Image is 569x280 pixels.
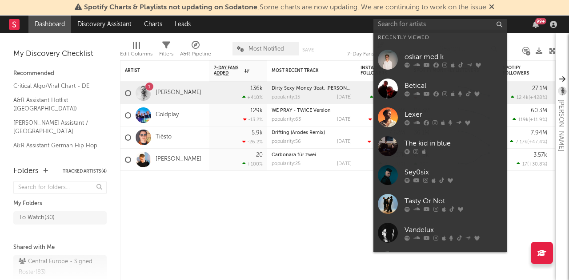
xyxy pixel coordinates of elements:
[373,19,507,30] input: Search for artists
[63,169,107,174] button: Tracked Artists(4)
[533,152,547,158] div: 3.57k
[272,68,338,73] div: Most Recent Track
[243,117,263,122] div: -13.2 %
[531,108,547,114] div: 60.3M
[156,89,201,97] a: [PERSON_NAME]
[530,95,546,100] span: +428 %
[373,45,507,74] a: oskar med k
[337,162,352,166] div: [DATE]
[159,49,173,59] div: Filters
[370,95,405,100] div: ( )
[516,140,527,145] span: 7.17k
[252,130,263,136] div: 5.9k
[272,108,331,113] a: WE PRAY - TWICE Version
[272,108,352,113] div: WE PRAY - TWICE Version
[556,99,566,151] div: [PERSON_NAME]
[272,86,476,91] a: Dirty Sexy Money (feat. [PERSON_NAME] & French [US_STATE]) - [PERSON_NAME] Remix
[337,117,352,122] div: [DATE]
[272,162,301,166] div: popularity: 25
[378,32,502,43] div: Recently Viewed
[13,242,107,253] div: Shared with Me
[529,162,546,167] span: +30.8 %
[302,47,314,52] button: Save
[242,139,263,145] div: -26.2 %
[13,95,98,114] a: A&R Assistant Hotlist ([GEOGRAPHIC_DATA])
[361,65,392,76] div: Instagram Followers
[272,95,300,100] div: popularity: 15
[272,130,325,135] a: Drifting (Arodes Remix)
[369,117,405,122] div: ( )
[242,161,263,167] div: +100 %
[373,218,507,247] a: Vandelux
[337,139,352,144] div: [DATE]
[242,95,263,100] div: +410 %
[529,140,546,145] span: +47.4 %
[405,167,502,178] div: Sey0six
[250,86,263,91] div: 136k
[405,110,502,120] div: Lexer
[535,18,546,24] div: 99 +
[522,162,527,167] span: 17
[530,118,546,122] span: +11.9 %
[517,95,529,100] span: 12.4k
[405,138,502,149] div: The kid in blue
[518,118,529,122] span: 119k
[180,38,211,63] div: A&R Pipeline
[533,21,539,28] button: 99+
[13,181,107,194] input: Search for folders...
[272,153,352,158] div: Carbonara für zwei
[156,156,201,163] a: [PERSON_NAME]
[13,118,98,136] a: [PERSON_NAME] Assistant / [GEOGRAPHIC_DATA]
[13,49,107,59] div: My Discovery Checklist
[337,95,352,100] div: [DATE]
[180,49,211,59] div: A&R Pipeline
[19,256,99,278] div: Central Europe - Signed Roster ( 83 )
[214,65,242,76] span: 7-Day Fans Added
[120,38,152,63] div: Edit Columns
[373,247,507,276] a: High Beam
[19,213,55,223] div: To Watch ( 30 )
[272,130,352,135] div: Drifting (Arodes Remix)
[138,16,168,33] a: Charts
[532,86,547,91] div: 27.1M
[405,196,502,207] div: Tasty Or Not
[373,161,507,189] a: Sey0six
[510,139,547,145] div: ( )
[272,153,316,158] a: Carbonara für zwei
[405,81,502,91] div: Betical
[120,49,152,59] div: Edit Columns
[272,117,301,122] div: popularity: 63
[125,68,192,73] div: Artist
[531,130,547,136] div: 7.94M
[368,139,405,145] div: ( )
[513,117,547,122] div: ( )
[373,74,507,103] a: Betical
[156,111,179,119] a: Coldplay
[272,86,352,91] div: Dirty Sexy Money (feat. Charli XCX & French Montana) - Mesto Remix
[373,103,507,132] a: Lexer
[13,141,98,159] a: A&R Assistant German Hip Hop Hotlist
[248,46,284,52] span: Most Notified
[511,95,547,100] div: ( )
[159,38,173,63] div: Filters
[156,134,172,141] a: Tiësto
[347,49,414,59] div: 7-Day Fans Added (7-Day Fans Added)
[71,16,138,33] a: Discovery Assistant
[28,16,71,33] a: Dashboard
[517,161,547,167] div: ( )
[347,38,414,63] div: 7-Day Fans Added (7-Day Fans Added)
[13,211,107,225] a: To Watch(30)
[405,52,502,63] div: oskar med k
[250,108,263,114] div: 129k
[13,166,39,177] div: Folders
[256,152,263,158] div: 20
[489,4,494,11] span: Dismiss
[13,81,98,91] a: Critical Algo/Viral Chart - DE
[373,189,507,218] a: Tasty Or Not
[272,139,301,144] div: popularity: 56
[168,16,197,33] a: Leads
[503,65,534,76] div: Spotify Followers
[84,4,486,11] span: : Some charts are now updating. We are continuing to work on the issue
[13,198,107,209] div: My Folders
[373,132,507,161] a: The kid in blue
